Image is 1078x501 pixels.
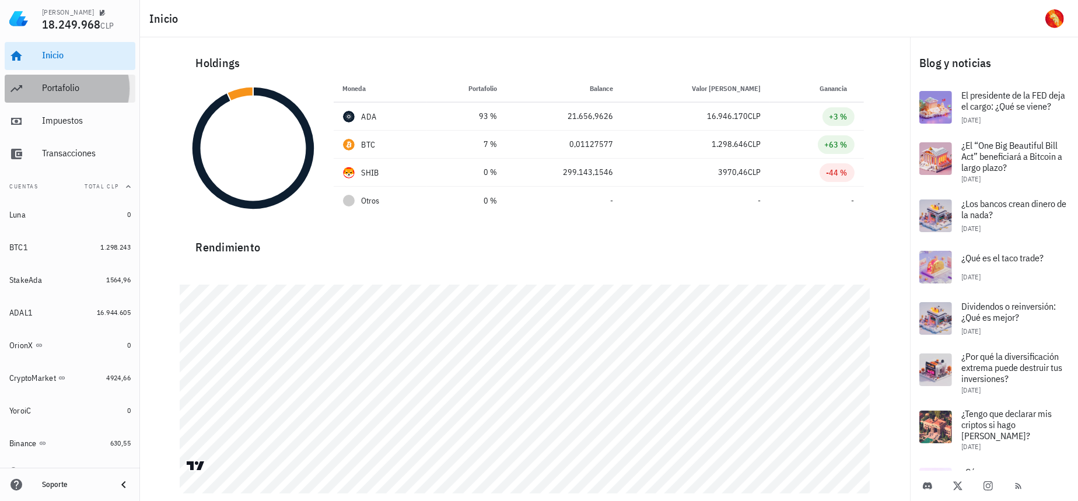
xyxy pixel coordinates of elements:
[827,167,848,178] div: -44 %
[961,386,981,394] span: [DATE]
[961,252,1044,264] span: ¿Qué es el taco trade?
[516,138,613,150] div: 0,01127577
[610,195,613,206] span: -
[106,373,131,382] span: 4924,66
[127,341,131,349] span: 0
[436,166,498,178] div: 0 %
[718,167,748,177] span: 3970,46
[436,195,498,207] div: 0 %
[5,266,135,294] a: StakeAda 1564,96
[516,166,613,178] div: 299.143,1546
[758,195,761,206] span: -
[622,75,770,103] th: Valor [PERSON_NAME]
[961,198,1066,220] span: ¿Los bancos crean dinero de la nada?
[9,275,42,285] div: StakeAda
[5,107,135,135] a: Impuestos
[9,341,33,351] div: OrionX
[961,224,981,233] span: [DATE]
[5,397,135,425] a: YoroiC 0
[9,9,28,28] img: LedgiFi
[436,110,498,122] div: 93 %
[910,133,1078,190] a: ¿El “One Big Beautiful Bill Act” beneficiará a Bitcoin a largo plazo? [DATE]
[748,167,761,177] span: CLP
[5,140,135,168] a: Transacciones
[9,373,56,383] div: CryptoMarket
[427,75,507,103] th: Portafolio
[825,139,848,150] div: +63 %
[5,201,135,229] a: Luna 0
[436,138,498,150] div: 7 %
[110,439,131,447] span: 630,55
[343,111,355,122] div: ADA-icon
[961,174,981,183] span: [DATE]
[343,139,355,150] div: BTC-icon
[910,293,1078,344] a: Dividendos o reinversión: ¿Qué es mejor? [DATE]
[961,442,981,451] span: [DATE]
[961,351,1062,384] span: ¿Por qué la diversificación extrema puede destruir tus inversiones?
[334,75,427,103] th: Moneda
[42,8,94,17] div: [PERSON_NAME]
[42,115,131,126] div: Impuestos
[910,82,1078,133] a: El presidente de la FED deja el cargo: ¿Qué se viene? [DATE]
[961,300,1056,323] span: Dividendos o reinversión: ¿Qué es mejor?
[5,75,135,103] a: Portafolio
[707,111,748,121] span: 16.946.170
[7,464,79,476] button: agregar cuenta
[362,195,380,207] span: Otros
[5,233,135,261] a: BTC1 1.298.243
[5,173,135,201] button: CuentasTotal CLP
[5,429,135,457] a: Binance 630,55
[910,241,1078,293] a: ¿Qué es el taco trade? [DATE]
[910,44,1078,82] div: Blog y noticias
[748,139,761,149] span: CLP
[100,243,131,251] span: 1.298.243
[106,275,131,284] span: 1564,96
[185,460,206,471] a: Charting by TradingView
[42,82,131,93] div: Portafolio
[12,467,73,474] span: agregar cuenta
[187,229,864,257] div: Rendimiento
[852,195,855,206] span: -
[829,111,848,122] div: +3 %
[5,364,135,392] a: CryptoMarket 4924,66
[42,480,107,489] div: Soporte
[42,50,131,61] div: Inicio
[97,308,131,317] span: 16.944.605
[343,167,355,178] div: SHIB-icon
[127,406,131,415] span: 0
[9,243,28,253] div: BTC1
[961,139,1062,173] span: ¿El “One Big Beautiful Bill Act” beneficiará a Bitcoin a largo plazo?
[149,9,183,28] h1: Inicio
[961,115,981,124] span: [DATE]
[961,89,1065,112] span: El presidente de la FED deja el cargo: ¿Qué se viene?
[362,111,377,122] div: ADA
[5,331,135,359] a: OrionX 0
[9,406,32,416] div: YoroiC
[506,75,622,103] th: Balance
[42,148,131,159] div: Transacciones
[5,299,135,327] a: ADAL1 16.944.605
[101,20,114,31] span: CLP
[820,84,855,93] span: Ganancia
[961,327,981,335] span: [DATE]
[187,44,864,82] div: Holdings
[9,439,37,449] div: Binance
[9,308,33,318] div: ADAL1
[5,42,135,70] a: Inicio
[85,183,119,190] span: Total CLP
[516,110,613,122] div: 21.656,9626
[127,210,131,219] span: 0
[910,344,1078,401] a: ¿Por qué la diversificación extrema puede destruir tus inversiones? [DATE]
[9,210,26,220] div: Luna
[961,272,981,281] span: [DATE]
[1045,9,1064,28] div: avatar
[712,139,748,149] span: 1.298.646
[362,167,379,178] div: SHIB
[910,190,1078,241] a: ¿Los bancos crean dinero de la nada? [DATE]
[42,16,101,32] span: 18.249.968
[362,139,376,150] div: BTC
[961,408,1052,442] span: ¿Tengo que declarar mis criptos si hago [PERSON_NAME]?
[910,401,1078,458] a: ¿Tengo que declarar mis criptos si hago [PERSON_NAME]? [DATE]
[748,111,761,121] span: CLP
